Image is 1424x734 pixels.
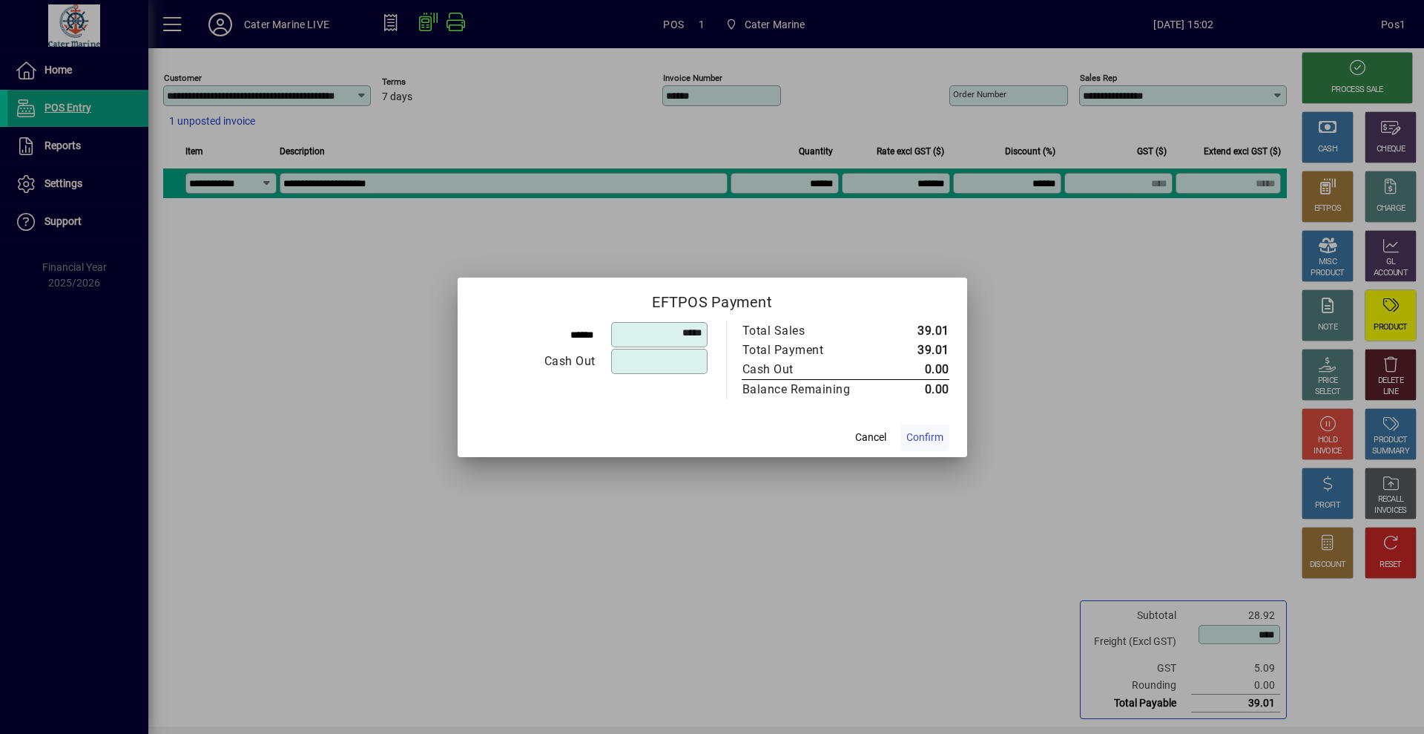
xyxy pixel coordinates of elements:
h2: EFTPOS Payment [458,278,967,321]
td: 0.00 [882,379,949,399]
button: Confirm [900,425,949,451]
td: 39.01 [882,341,949,360]
td: 0.00 [882,360,949,380]
div: Cash Out [742,361,867,379]
td: 39.01 [882,321,949,341]
td: Total Sales [742,321,882,341]
div: Balance Remaining [742,381,867,399]
button: Cancel [847,425,894,451]
span: Cancel [855,430,886,445]
div: Cash Out [476,353,596,370]
span: Confirm [906,430,943,445]
td: Total Payment [742,341,882,360]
